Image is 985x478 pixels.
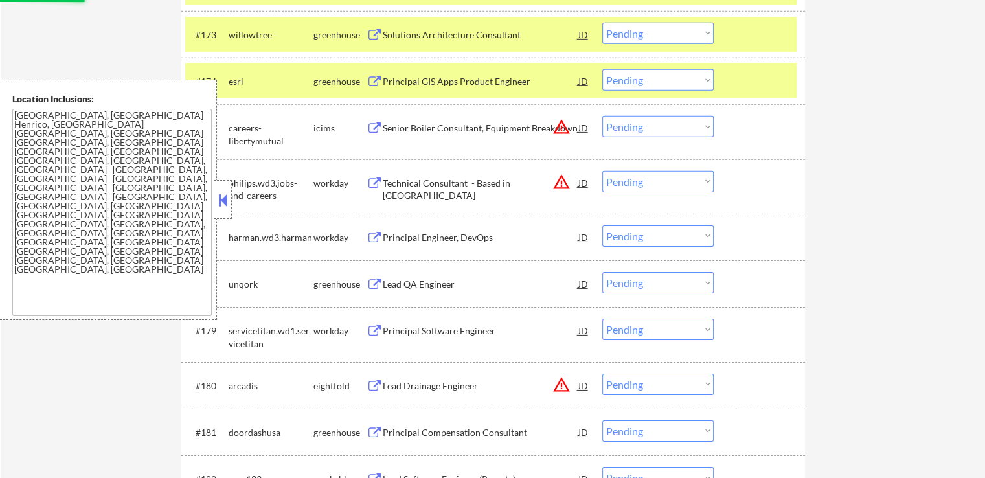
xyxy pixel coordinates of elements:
div: JD [577,319,590,342]
div: JD [577,69,590,93]
div: harman.wd3.harman [229,231,313,244]
div: greenhouse [313,278,367,291]
div: unqork [229,278,313,291]
div: #173 [196,28,218,41]
div: willowtree [229,28,313,41]
div: Solutions Architecture Consultant [383,28,578,41]
div: doordashusa [229,426,313,439]
div: JD [577,23,590,46]
button: warning_amber [552,118,571,136]
div: JD [577,225,590,249]
div: Principal Software Engineer [383,324,578,337]
div: esri [229,75,313,88]
div: JD [577,116,590,139]
div: greenhouse [313,75,367,88]
div: Technical Consultant - Based in [GEOGRAPHIC_DATA] [383,177,578,202]
div: careers-libertymutual [229,122,313,147]
div: greenhouse [313,28,367,41]
div: #174 [196,75,218,88]
div: Location Inclusions: [12,93,212,106]
div: workday [313,231,367,244]
div: Principal Engineer, DevOps [383,231,578,244]
div: #179 [196,324,218,337]
div: greenhouse [313,426,367,439]
button: warning_amber [552,376,571,394]
div: servicetitan.wd1.servicetitan [229,324,313,350]
div: JD [577,374,590,397]
div: #181 [196,426,218,439]
div: JD [577,171,590,194]
div: Senior Boiler Consultant, Equipment Breakdown [383,122,578,135]
div: Principal GIS Apps Product Engineer [383,75,578,88]
div: philips.wd3.jobs-and-careers [229,177,313,202]
div: Principal Compensation Consultant [383,426,578,439]
div: JD [577,272,590,295]
button: warning_amber [552,173,571,191]
div: icims [313,122,367,135]
div: Lead Drainage Engineer [383,380,578,393]
div: #180 [196,380,218,393]
div: workday [313,177,367,190]
div: arcadis [229,380,313,393]
div: workday [313,324,367,337]
div: Lead QA Engineer [383,278,578,291]
div: JD [577,420,590,444]
div: eightfold [313,380,367,393]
